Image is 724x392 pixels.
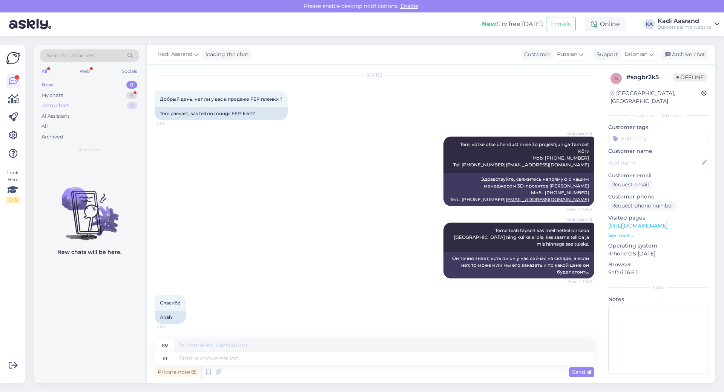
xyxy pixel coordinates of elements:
[163,352,167,365] div: et
[608,250,709,258] p: iPhone OS [DATE]
[608,147,709,155] p: Customer name
[564,206,592,212] span: Seen ✓ 10:40
[398,3,420,9] span: Enable
[482,20,498,28] b: New!
[608,112,709,119] div: Customer information
[6,197,20,203] div: 2 / 3
[594,51,618,58] div: Support
[661,49,708,60] div: Archive chat
[158,50,192,58] span: Kadi Aasrand
[157,120,185,126] span: 10:31
[564,217,592,222] span: Kadi Aasrand
[585,17,626,31] div: Online
[564,131,592,136] span: Kadi Aasrand
[521,51,551,58] div: Customer
[608,242,709,250] p: Operating system
[443,173,594,206] div: Здравствуйте, свяжитесь напрямую с нашим менеджером 3D-проектов [PERSON_NAME] Моб.: [PHONE_NUMBER...
[155,72,594,78] div: [DATE]
[155,311,186,324] div: Aitäh
[57,248,121,256] p: New chats will be here.
[120,66,139,76] div: Socials
[482,20,543,29] div: Try free [DATE]:
[155,107,288,120] div: Tere päevast, kas teil on müügil FEP-kilet?
[615,75,618,81] span: s
[126,81,137,89] div: 0
[608,201,676,211] div: Request phone number
[608,214,709,222] p: Visited pages
[546,17,576,31] button: Emails
[608,123,709,131] p: Customer tags
[41,133,63,141] div: Archived
[162,339,168,352] div: ru
[506,162,589,168] a: [EMAIL_ADDRESS][DOMAIN_NAME]
[608,284,709,291] div: Extra
[127,102,137,109] div: 2
[40,66,49,76] div: All
[34,174,145,241] img: No chats
[609,158,700,167] input: Add name
[608,232,709,239] p: See more ...
[608,133,709,144] input: Add a tag
[608,180,652,190] div: Request email
[155,367,199,377] div: Private note
[6,51,20,65] img: Askly Logo
[41,123,48,130] div: All
[610,89,701,105] div: [GEOGRAPHIC_DATA], [GEOGRAPHIC_DATA]
[608,295,709,303] p: Notes
[160,300,181,306] span: Спасибо
[41,112,69,120] div: AI Assistant
[673,73,707,81] span: Offline
[658,18,711,24] div: Kadi Aasrand
[41,81,53,89] div: New
[658,24,711,30] div: Büroomaailm's website
[608,193,709,201] p: Customer phone
[626,73,673,82] div: # sogbr2k5
[658,18,719,30] a: Kadi AasrandBüroomaailm's website
[443,252,594,278] div: Он точно знает, есть ли он у нас сейчас на складе, а если нет, то можем ли мы его заказать и по к...
[41,92,63,99] div: My chats
[608,172,709,180] p: Customer email
[564,279,592,284] span: Seen ✓ 10:41
[78,66,91,76] div: Web
[608,222,667,229] a: [URL][DOMAIN_NAME]
[47,52,95,60] span: Search customers
[453,141,590,168] span: Tere, võtke otse ühendust meie 3d projektijuhiga Tambet Kõrv Mob: [PHONE_NUMBER] Tel: [PHONE_NUMBER]
[6,169,20,203] div: Look Here
[41,102,69,109] div: Team chats
[644,19,655,29] div: KA
[126,92,137,99] div: 4
[608,269,709,277] p: Safari 16.6.1
[624,50,647,58] span: Estonian
[77,146,101,153] span: New chats
[454,228,590,247] span: Tema teab täpselt kas meil hetkel on seda [GEOGRAPHIC_DATA] ning kui ka ei ole, kas saame tellida...
[557,50,577,58] span: Russian
[572,369,591,375] span: Send
[608,261,709,269] p: Browser
[157,324,185,330] span: 10:52
[160,96,282,102] span: Добрый день, нет ли у вас в продаже FEP пленки ?
[202,51,248,58] div: leading the chat
[506,197,589,202] a: [EMAIL_ADDRESS][DOMAIN_NAME]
